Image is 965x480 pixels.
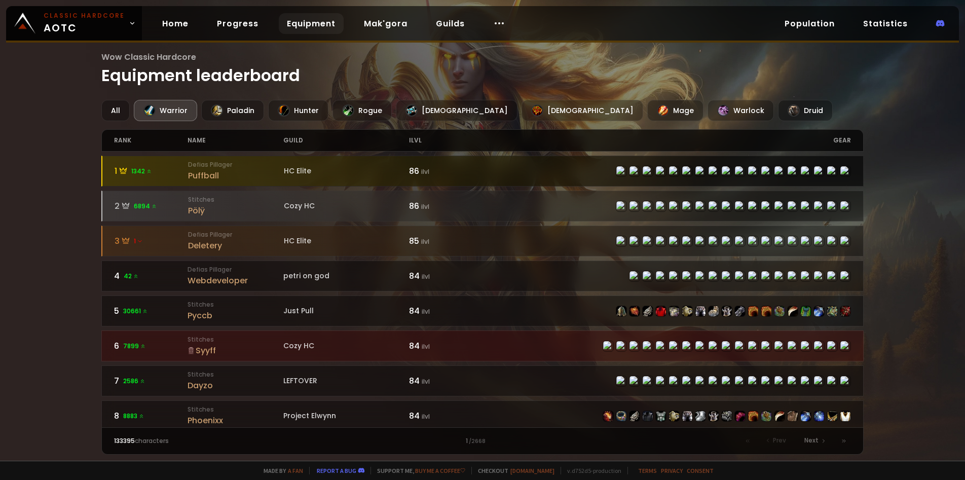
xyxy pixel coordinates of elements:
[134,100,197,121] div: Warrior
[114,130,188,151] div: rank
[422,272,430,281] small: ilvl
[209,13,267,34] a: Progress
[603,411,613,421] img: item-21329
[409,305,482,317] div: 84
[283,271,409,281] div: petri on god
[409,375,482,387] div: 84
[124,272,139,281] span: 42
[801,306,811,316] img: item-22938
[283,306,409,316] div: Just Pull
[114,436,299,446] div: characters
[188,379,283,392] div: Dayzo
[114,410,188,422] div: 8
[101,156,864,187] a: 11342 Defias PillagerPuffballHC Elite86 ilvlitem-19372item-18404item-21330item-11840item-23226ite...
[332,100,392,121] div: Rogue
[735,411,745,421] img: item-21596
[188,160,284,169] small: Defias Pillager
[188,309,283,322] div: Pyccb
[44,11,125,20] small: Classic Hardcore
[409,270,482,282] div: 84
[101,51,864,88] h1: Equipment leaderboard
[114,270,188,282] div: 4
[188,265,283,274] small: Defias Pillager
[409,200,482,212] div: 86
[101,226,864,256] a: 31 Defias PillagerDeleteryHC Elite85 ilvlitem-21329item-18404item-21330item-21331item-21598item-2...
[283,341,409,351] div: Cozy HC
[748,411,758,421] img: item-19376
[288,467,303,474] a: a fan
[188,370,283,379] small: Stitches
[656,411,666,421] img: item-21331
[188,130,283,151] div: name
[469,437,486,446] small: / 2668
[283,376,409,386] div: LEFTOVER
[482,130,851,151] div: gear
[409,340,482,352] div: 84
[123,307,148,316] span: 30661
[123,377,145,386] span: 2586
[709,411,719,421] img: item-22423
[415,467,465,474] a: Buy me a coffee
[669,411,679,421] img: item-22422
[409,235,482,247] div: 85
[748,306,758,316] img: item-21199
[421,237,429,246] small: ilvl
[6,6,142,41] a: Classic HardcoreAOTC
[396,100,517,121] div: [DEMOGRAPHIC_DATA]
[735,306,745,316] img: item-22421
[722,411,732,421] img: item-21674
[840,411,850,421] img: item-5976
[188,169,284,182] div: Puffball
[638,467,657,474] a: Terms
[629,411,640,421] img: item-22419
[774,306,785,316] img: item-22954
[616,411,626,421] img: item-23023
[283,411,409,421] div: Project Elwynn
[409,410,482,422] div: 84
[687,467,714,474] a: Consent
[682,411,692,421] img: item-22417
[123,342,146,351] span: 7899
[421,202,429,211] small: ilvl
[188,195,284,204] small: Stitches
[682,306,692,316] img: item-22422
[814,411,824,421] img: item-23043
[101,330,864,361] a: 67899 StitchesSyyffCozy HC84 ilvlitem-22418item-23023item-22419item-11840item-21331item-22422item...
[708,100,774,121] div: Warlock
[801,411,811,421] img: item-23577
[101,296,864,326] a: 530661 StitchesPyccbJust Pull84 ilvlitem-22418item-22732item-22419item-14617item-22416item-22422i...
[115,235,188,247] div: 3
[188,230,284,239] small: Defias Pillager
[722,306,732,316] img: item-22423
[188,300,283,309] small: Stitches
[154,13,197,34] a: Home
[422,342,430,351] small: ilvl
[279,13,344,34] a: Equipment
[827,306,837,316] img: item-21269
[115,165,188,177] div: 1
[804,436,819,445] span: Next
[134,202,157,211] span: 6894
[647,100,703,121] div: Mage
[115,200,188,212] div: 2
[774,411,785,421] img: item-19406
[101,51,864,63] span: Wow Classic Hardcore
[409,165,482,177] div: 86
[284,236,409,246] div: HC Elite
[761,306,771,316] img: item-19376
[761,411,771,421] img: item-22954
[101,365,864,396] a: 72586 StitchesDayzoLEFTOVER84 ilvlitem-22418item-18404item-21330item-21331item-22422item-22417ite...
[201,100,264,121] div: Paladin
[134,237,143,246] span: 1
[561,467,621,474] span: v. d752d5 - production
[299,436,667,446] div: 1
[788,306,798,316] img: item-19406
[284,166,409,176] div: HC Elite
[471,467,554,474] span: Checkout
[422,307,430,316] small: ilvl
[643,411,653,421] img: item-11840
[188,414,283,427] div: Phoenixx
[773,436,786,445] span: Prev
[283,130,409,151] div: guild
[114,375,188,387] div: 7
